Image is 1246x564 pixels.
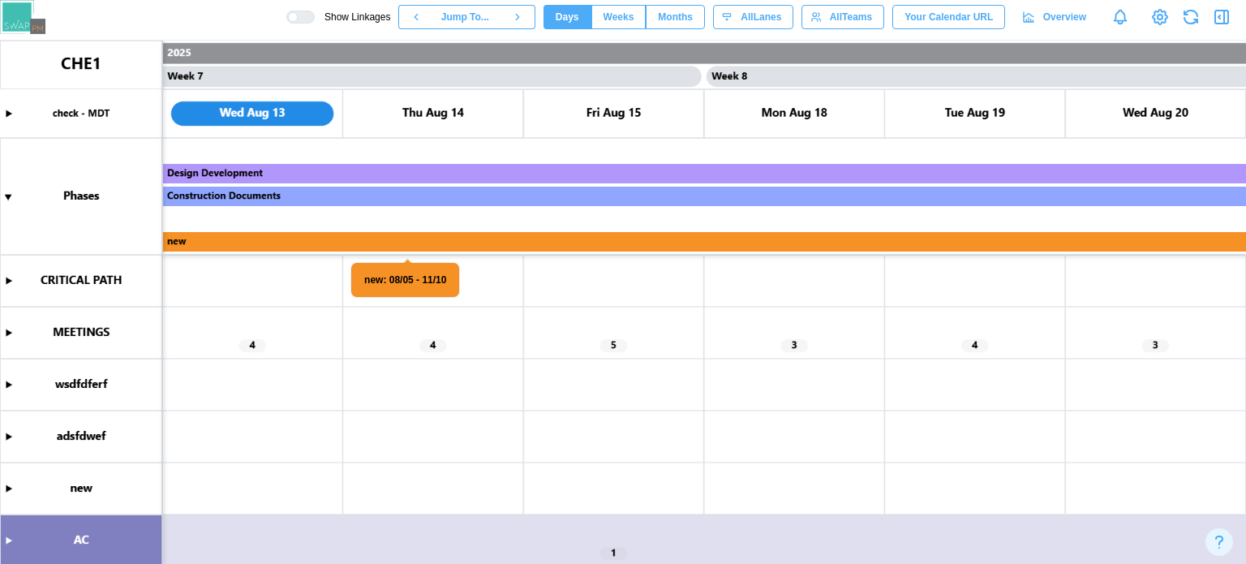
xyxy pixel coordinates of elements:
[556,6,579,28] span: Days
[1043,6,1086,28] span: Overview
[441,6,489,28] span: Jump To...
[1210,6,1233,28] button: Open Drawer
[604,6,634,28] span: Weeks
[591,5,647,29] button: Weeks
[904,6,993,28] span: Your Calendar URL
[830,6,872,28] span: All Teams
[741,6,781,28] span: All Lanes
[646,5,705,29] button: Months
[713,5,793,29] button: AllLanes
[892,5,1005,29] button: Your Calendar URL
[544,5,591,29] button: Days
[315,11,390,24] span: Show Linkages
[350,262,460,299] div: new: 08/05 - 11/10
[1013,5,1098,29] a: Overview
[1106,3,1134,31] a: Notifications
[433,5,500,29] button: Jump To...
[1179,6,1202,28] button: Refresh Grid
[1149,6,1171,28] a: View Project
[801,5,884,29] button: AllTeams
[658,6,693,28] span: Months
